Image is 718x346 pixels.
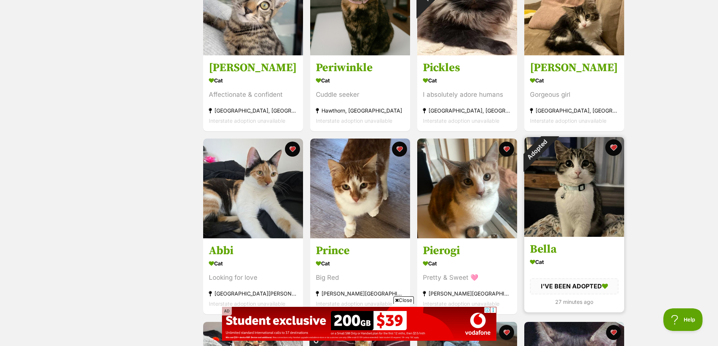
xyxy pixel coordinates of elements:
[316,75,404,86] div: Cat
[316,105,404,116] div: Hawthorn, [GEOGRAPHIC_DATA]
[310,238,410,315] a: Prince Cat Big Red [PERSON_NAME][GEOGRAPHIC_DATA], [GEOGRAPHIC_DATA] Interstate adoption unavaila...
[209,244,297,258] h3: Abbi
[530,61,618,75] h3: [PERSON_NAME]
[530,279,618,294] div: I'VE BEEN ADOPTED
[203,55,303,131] a: [PERSON_NAME] Cat Affectionate & confident [GEOGRAPHIC_DATA], [GEOGRAPHIC_DATA] Interstate adopti...
[423,90,511,100] div: I absolutely adore humans
[423,289,511,299] div: [PERSON_NAME][GEOGRAPHIC_DATA]
[316,61,404,75] h3: Periwinkle
[392,142,407,157] button: favourite
[316,117,392,124] span: Interstate adoption unavailable
[423,75,511,86] div: Cat
[530,242,618,257] h3: Bella
[222,307,232,316] span: AD
[524,231,624,238] a: Adopted
[423,273,511,283] div: Pretty & Sweet 🩷
[530,105,618,116] div: [GEOGRAPHIC_DATA], [GEOGRAPHIC_DATA]
[203,139,303,238] img: Abbi
[499,142,514,157] button: favourite
[605,139,622,156] button: favourite
[209,301,285,307] span: Interstate adoption unavailable
[417,238,517,315] a: Pierogi Cat Pretty & Sweet 🩷 [PERSON_NAME][GEOGRAPHIC_DATA] Interstate adoption unavailable favou...
[417,49,517,57] a: On HoldReviewing applications
[423,61,511,75] h3: Pickles
[663,308,703,331] iframe: Help Scout Beacon - Open
[316,301,392,307] span: Interstate adoption unavailable
[209,273,297,283] div: Looking for love
[209,75,297,86] div: Cat
[209,117,285,124] span: Interstate adoption unavailable
[316,244,404,258] h3: Prince
[209,258,297,269] div: Cat
[316,289,404,299] div: [PERSON_NAME][GEOGRAPHIC_DATA], [GEOGRAPHIC_DATA]
[530,75,618,86] div: Cat
[499,325,514,340] button: favourite
[310,139,410,238] img: Prince
[316,90,404,100] div: Cuddle seeker
[530,257,618,268] div: Cat
[209,105,297,116] div: [GEOGRAPHIC_DATA], [GEOGRAPHIC_DATA]
[423,105,511,116] div: [GEOGRAPHIC_DATA], [GEOGRAPHIC_DATA]
[417,55,517,131] a: Pickles Cat I absolutely adore humans [GEOGRAPHIC_DATA], [GEOGRAPHIC_DATA] Interstate adoption un...
[524,237,624,312] a: Bella Cat I'VE BEEN ADOPTED 27 minutes ago favourite
[524,55,624,131] a: [PERSON_NAME] Cat Gorgeous girl [GEOGRAPHIC_DATA], [GEOGRAPHIC_DATA] Interstate adoption unavaila...
[423,301,499,307] span: Interstate adoption unavailable
[524,137,624,237] img: Bella
[530,117,606,124] span: Interstate adoption unavailable
[310,55,410,131] a: Periwinkle Cat Cuddle seeker Hawthorn, [GEOGRAPHIC_DATA] Interstate adoption unavailable favourite
[530,297,618,307] div: 27 minutes ago
[530,90,618,100] div: Gorgeous girl
[209,90,297,100] div: Affectionate & confident
[417,139,517,238] img: Pierogi
[209,61,297,75] h3: [PERSON_NAME]
[423,244,511,258] h3: Pierogi
[423,258,511,269] div: Cat
[285,142,300,157] button: favourite
[514,127,559,172] div: Adopted
[316,273,404,283] div: Big Red
[423,117,499,124] span: Interstate adoption unavailable
[316,258,404,269] div: Cat
[606,325,621,340] button: favourite
[393,296,414,304] span: Close
[209,289,297,299] div: [GEOGRAPHIC_DATA][PERSON_NAME][GEOGRAPHIC_DATA]
[203,238,303,315] a: Abbi Cat Looking for love [GEOGRAPHIC_DATA][PERSON_NAME][GEOGRAPHIC_DATA] Interstate adoption una...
